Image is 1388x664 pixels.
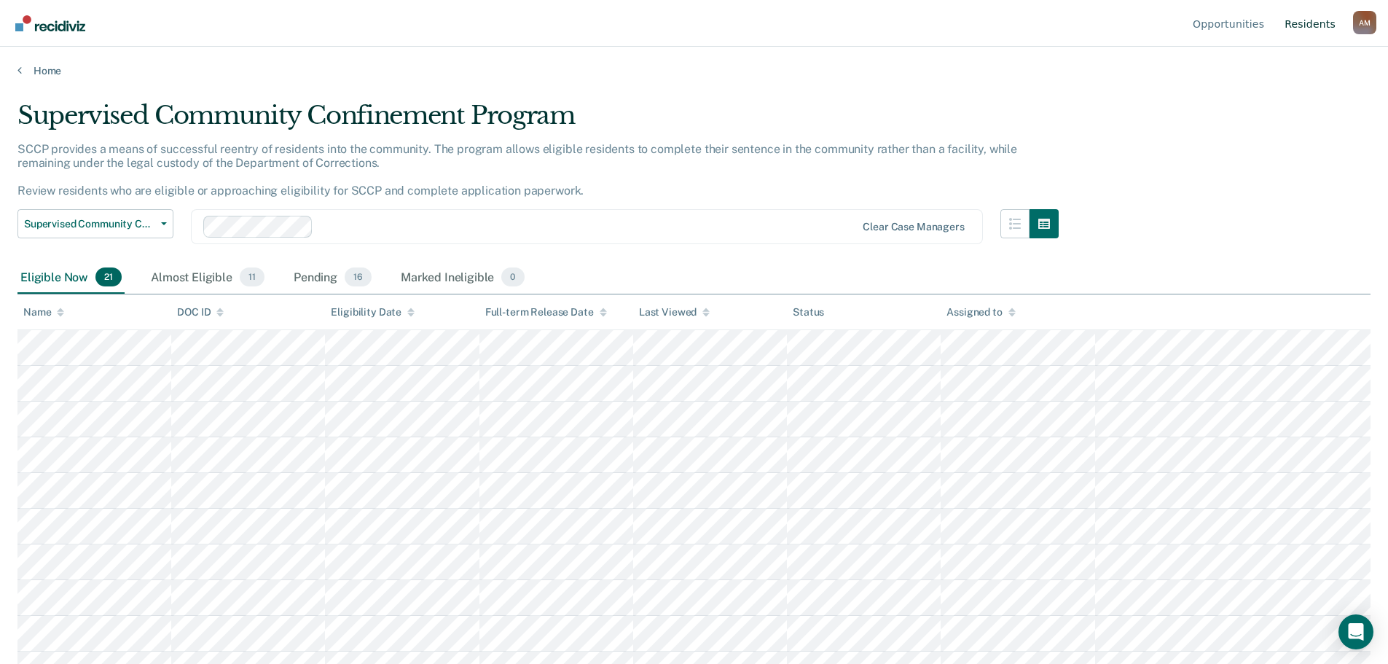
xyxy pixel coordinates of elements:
[1353,11,1376,34] div: A M
[1338,614,1373,649] div: Open Intercom Messenger
[17,209,173,238] button: Supervised Community Confinement Program
[946,306,1015,319] div: Assigned to
[177,306,224,319] div: DOC ID
[240,267,264,286] span: 11
[148,262,267,294] div: Almost Eligible11
[291,262,375,294] div: Pending16
[24,218,155,230] span: Supervised Community Confinement Program
[17,64,1371,77] a: Home
[501,267,524,286] span: 0
[485,306,607,319] div: Full-term Release Date
[95,267,122,286] span: 21
[863,221,964,233] div: Clear case managers
[398,262,528,294] div: Marked Ineligible0
[345,267,372,286] span: 16
[15,15,85,31] img: Recidiviz
[793,306,824,319] div: Status
[23,306,64,319] div: Name
[639,306,710,319] div: Last Viewed
[1353,11,1376,34] button: Profile dropdown button
[331,306,415,319] div: Eligibility Date
[17,142,1017,198] p: SCCP provides a means of successful reentry of residents into the community. The program allows e...
[17,101,1059,142] div: Supervised Community Confinement Program
[17,262,125,294] div: Eligible Now21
